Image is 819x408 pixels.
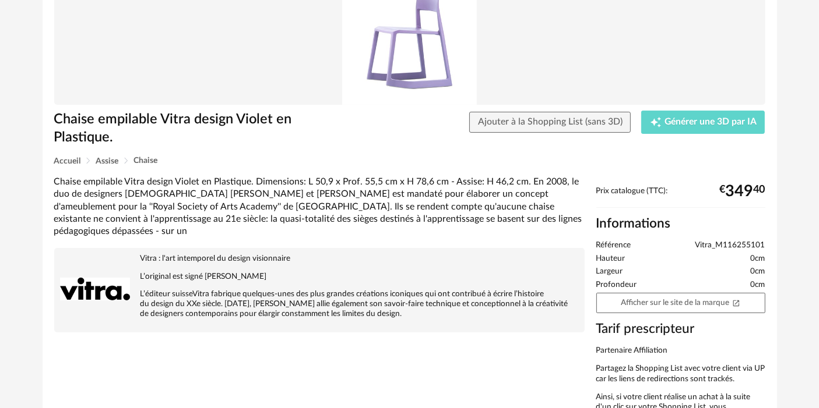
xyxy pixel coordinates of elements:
[726,187,754,196] span: 349
[596,254,625,264] span: Hauteur
[751,267,765,277] span: 0cm
[60,272,579,282] p: L’original est signé [PERSON_NAME]
[596,321,765,338] h3: Tarif prescripteur
[720,187,765,196] div: € 40
[596,293,765,313] a: Afficher sur le site de la marqueOpen In New icon
[732,298,740,306] span: Open In New icon
[54,111,344,146] h1: Chaise empilable Vitra design Violet en Plastique.
[751,280,765,290] span: 0cm
[60,289,579,319] p: L’éditeur suisseVitra fabrique quelques-unes des plus grandes créations iconiques qui ont contrib...
[60,254,579,264] p: Vitra : l'art intemporel du design visionnaire
[596,267,623,277] span: Largeur
[596,215,765,232] h2: Informations
[54,157,81,165] span: Accueil
[650,116,662,128] span: Creation icon
[54,157,765,165] div: Breadcrumb
[60,254,130,324] img: brand logo
[96,157,119,165] span: Assise
[596,240,631,251] span: Référence
[596,280,637,290] span: Profondeur
[596,346,765,356] p: Partenaire Affiliation
[751,254,765,264] span: 0cm
[641,111,765,134] button: Creation icon Générer une 3D par IA
[596,186,765,208] div: Prix catalogue (TTC):
[469,112,631,133] button: Ajouter à la Shopping List (sans 3D)
[478,117,623,126] span: Ajouter à la Shopping List (sans 3D)
[665,118,757,127] span: Générer une 3D par IA
[596,364,765,384] p: Partagez la Shopping List avec votre client via UP car les liens de redirections sont trackés.
[134,157,158,165] span: Chaise
[54,176,585,237] div: Chaise empilable Vitra design Violet en Plastique. Dimensions: L 50,9 x Prof. 55,5 cm x H 78,6 cm...
[695,240,765,251] span: Vitra_M116255101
